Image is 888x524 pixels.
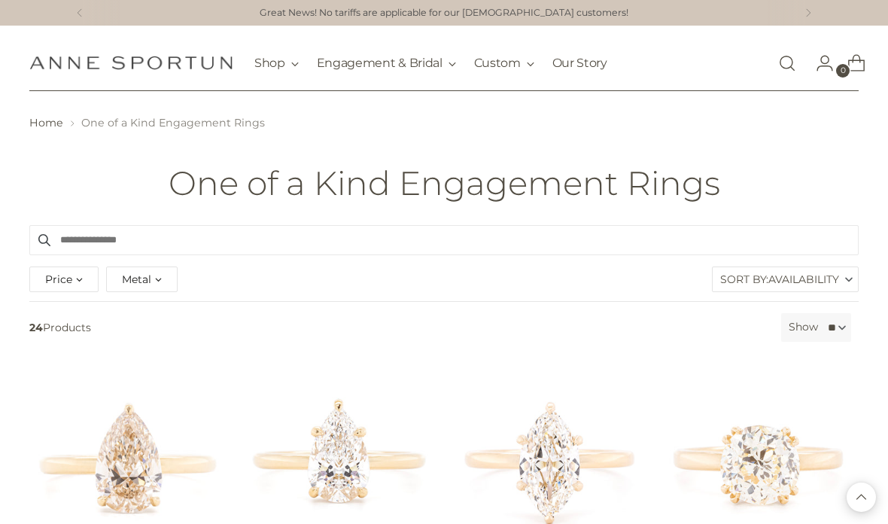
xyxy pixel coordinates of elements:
a: Go to the account page [804,48,834,78]
a: Great News! No tariffs are applicable for our [DEMOGRAPHIC_DATA] customers! [260,6,628,20]
a: Open cart modal [835,48,865,78]
h1: One of a Kind Engagement Rings [169,165,720,201]
span: Metal [122,271,151,288]
a: Anne Sportun Fine Jewellery [29,56,233,70]
nav: breadcrumbs [29,115,859,131]
a: Open search modal [772,48,802,78]
input: Search products [29,225,859,255]
button: Shop [254,47,299,80]
label: Sort By:Availability [713,267,858,291]
span: One of a Kind Engagement Rings [81,116,265,129]
span: Price [45,271,72,288]
label: Show [789,319,818,335]
button: Back to top [847,483,876,512]
b: 24 [29,321,43,334]
span: 0 [836,64,850,78]
span: Products [23,313,775,342]
span: Availability [768,267,839,291]
button: Custom [474,47,534,80]
button: Engagement & Bridal [317,47,456,80]
a: Home [29,116,63,129]
a: Our Story [552,47,607,80]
